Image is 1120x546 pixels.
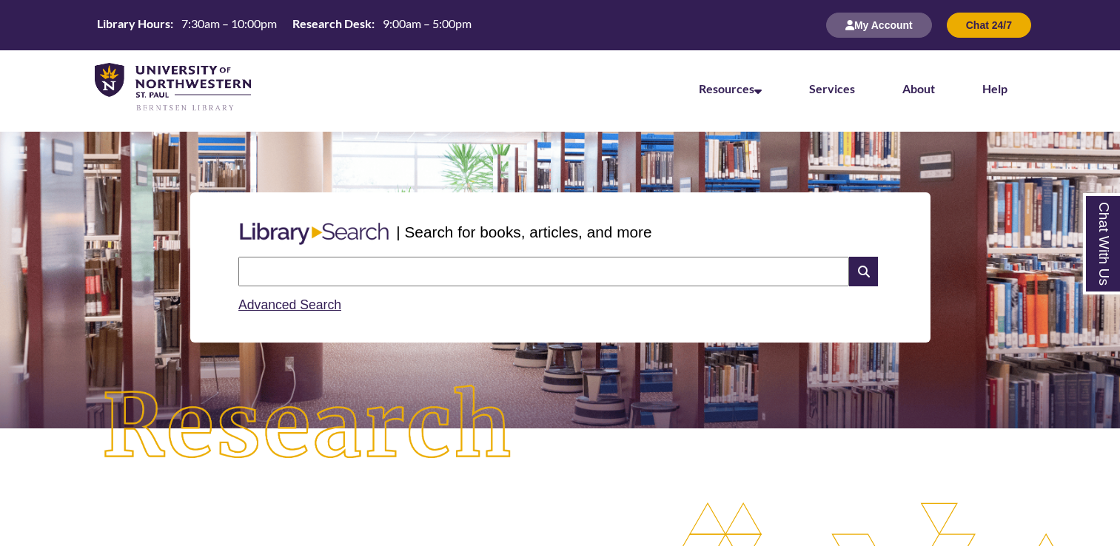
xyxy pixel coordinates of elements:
[91,16,477,34] table: Hours Today
[91,16,477,36] a: Hours Today
[181,16,277,30] span: 7:30am – 10:00pm
[947,18,1031,31] a: Chat 24/7
[849,257,877,286] i: Search
[826,18,932,31] a: My Account
[982,81,1007,95] a: Help
[56,340,560,515] img: Research
[383,16,472,30] span: 9:00am – 5:00pm
[286,16,377,32] th: Research Desk:
[699,81,762,95] a: Resources
[396,220,651,243] p: | Search for books, articles, and more
[232,217,396,251] img: Libary Search
[238,297,341,312] a: Advanced Search
[809,81,855,95] a: Services
[902,81,935,95] a: About
[95,63,251,112] img: UNWSP Library Logo
[826,13,932,38] button: My Account
[91,16,175,32] th: Library Hours:
[947,13,1031,38] button: Chat 24/7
